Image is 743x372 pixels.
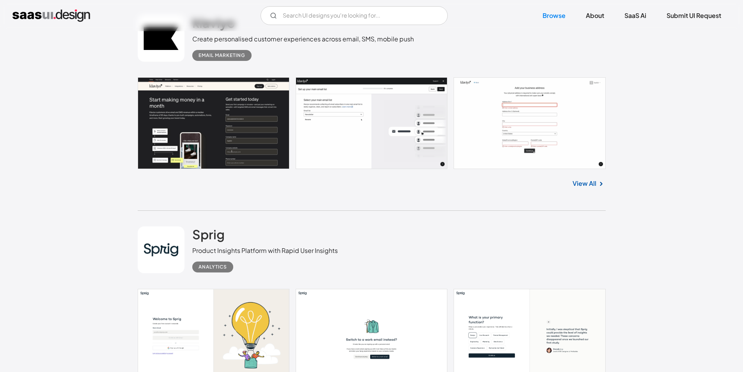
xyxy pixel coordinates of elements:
input: Search UI designs you're looking for... [261,6,448,25]
a: Browse [533,7,575,24]
h2: Sprig [192,226,225,242]
a: View All [573,179,596,188]
a: Sprig [192,226,225,246]
a: Submit UI Request [657,7,731,24]
div: Analytics [199,262,227,272]
a: About [576,7,614,24]
div: Create personalised customer experiences across email, SMS, mobile push [192,34,414,44]
div: Email Marketing [199,51,245,60]
a: SaaS Ai [615,7,656,24]
div: Product Insights Platform with Rapid User Insights [192,246,338,255]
